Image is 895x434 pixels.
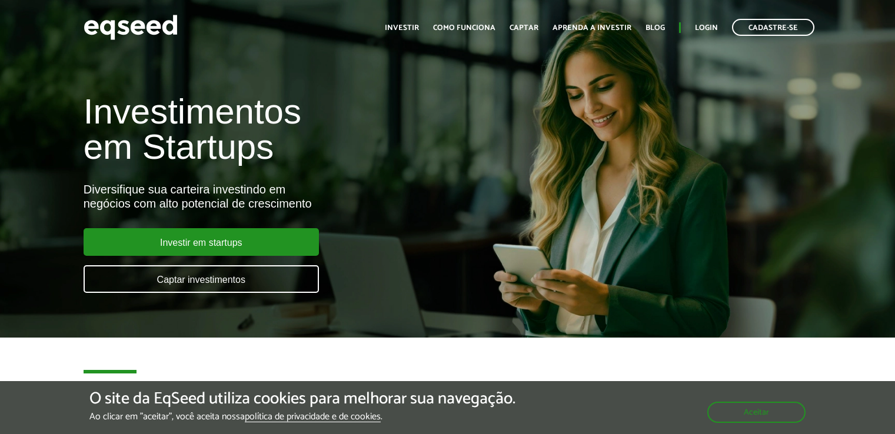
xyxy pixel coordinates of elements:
a: Investir [385,24,419,32]
button: Aceitar [707,402,806,423]
h1: Investimentos em Startups [84,94,514,165]
p: Ao clicar em "aceitar", você aceita nossa . [89,411,515,422]
a: Login [695,24,718,32]
a: Aprenda a investir [553,24,631,32]
a: Como funciona [433,24,495,32]
a: Blog [646,24,665,32]
a: política de privacidade e de cookies [245,412,381,422]
a: Cadastre-se [732,19,814,36]
h5: O site da EqSeed utiliza cookies para melhorar sua navegação. [89,390,515,408]
a: Captar [510,24,538,32]
div: Diversifique sua carteira investindo em negócios com alto potencial de crescimento [84,182,514,211]
img: EqSeed [84,12,178,43]
a: Captar investimentos [84,265,319,293]
a: Investir em startups [84,228,319,256]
